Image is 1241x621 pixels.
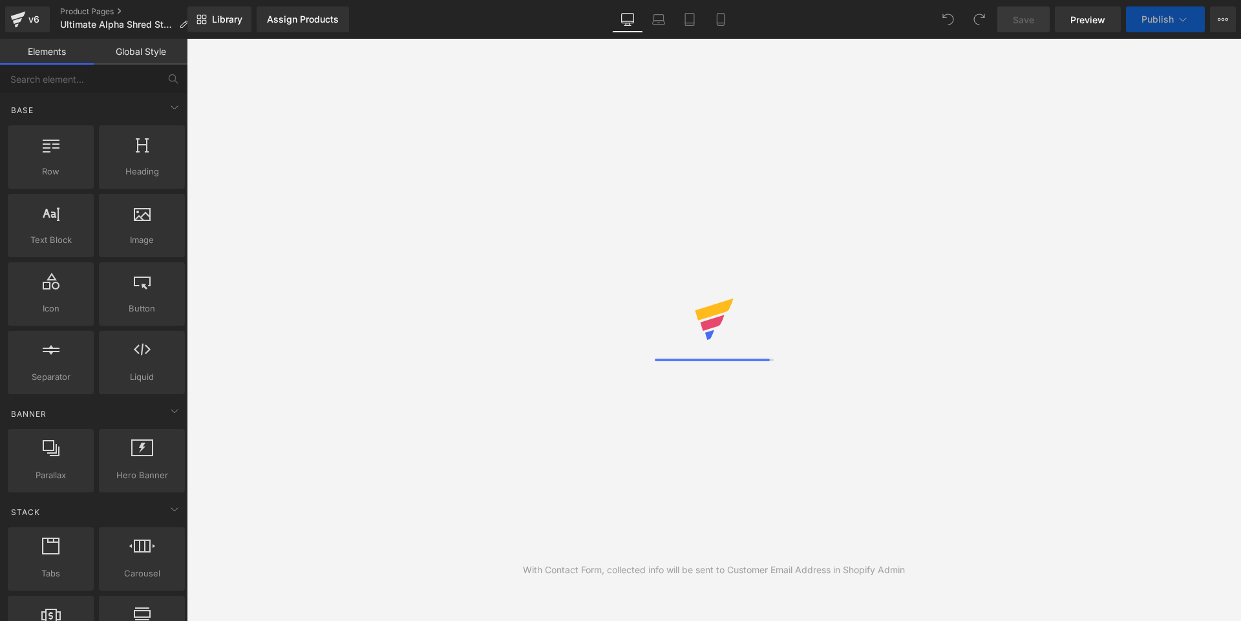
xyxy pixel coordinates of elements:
span: Ultimate Alpha Shred Stack [60,19,174,30]
span: Base [10,104,35,116]
span: Image [103,233,181,247]
a: Laptop [643,6,674,32]
div: With Contact Form, collected info will be sent to Customer Email Address in Shopify Admin [523,563,905,577]
a: New Library [187,6,251,32]
button: Redo [966,6,992,32]
span: Hero Banner [103,468,181,482]
span: Liquid [103,370,181,384]
span: Button [103,302,181,315]
button: Undo [935,6,961,32]
a: v6 [5,6,50,32]
span: Preview [1070,13,1105,26]
a: Desktop [612,6,643,32]
button: Publish [1126,6,1205,32]
a: Global Style [94,39,187,65]
span: Parallax [12,468,90,482]
a: Tablet [674,6,705,32]
span: Save [1013,13,1034,26]
span: Heading [103,165,181,178]
span: Separator [12,370,90,384]
div: Assign Products [267,14,339,25]
span: Banner [10,408,48,420]
span: Publish [1141,14,1174,25]
a: Preview [1055,6,1121,32]
span: Tabs [12,567,90,580]
span: Stack [10,506,41,518]
span: Row [12,165,90,178]
span: Icon [12,302,90,315]
span: Text Block [12,233,90,247]
a: Mobile [705,6,736,32]
span: Carousel [103,567,181,580]
a: Product Pages [60,6,198,17]
span: Library [212,14,242,25]
div: v6 [26,11,42,28]
button: More [1210,6,1236,32]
